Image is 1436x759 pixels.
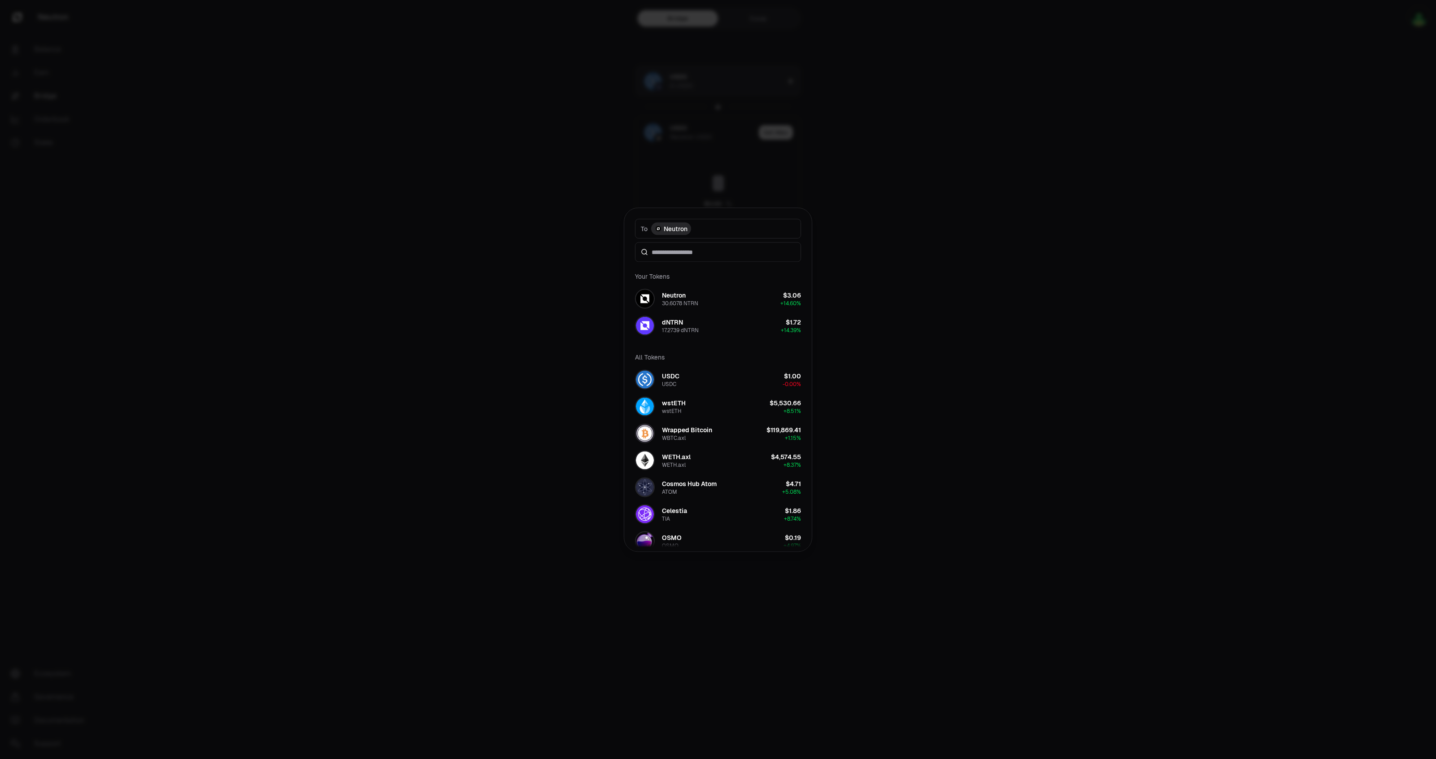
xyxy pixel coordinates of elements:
[662,461,686,468] div: WETH.axl
[662,398,686,407] div: wstETH
[636,370,654,388] img: USDC Logo
[636,290,654,307] img: NTRN Logo
[630,447,806,474] button: WETH.axl LogoWETH.axlWETH.axl$4,574.55+8.37%
[635,219,801,238] button: ToNeutron LogoNeutron
[786,479,801,488] div: $4.71
[784,542,801,549] span: + 4.97%
[630,285,806,312] button: NTRN LogoNeutron30.6078 NTRN$3.06+14.60%
[662,326,699,333] div: 17.2739 dNTRN
[662,425,712,434] div: Wrapped Bitcoin
[636,451,654,469] img: WETH.axl Logo
[785,506,801,515] div: $1.86
[664,224,687,233] span: Neutron
[636,505,654,523] img: TIA Logo
[662,380,676,387] div: USDC
[770,398,801,407] div: $5,530.66
[782,488,801,495] span: + 5.08%
[655,225,662,232] img: Neutron Logo
[662,533,682,542] div: OSMO
[780,299,801,307] span: + 14.60%
[662,479,717,488] div: Cosmos Hub Atom
[630,312,806,339] button: dNTRN LogodNTRN17.2739 dNTRN$1.72+14.39%
[630,500,806,527] button: TIA LogoCelestiaTIA$1.86+8.74%
[785,533,801,542] div: $0.19
[784,461,801,468] span: + 8.37%
[784,407,801,414] span: + 8.51%
[636,397,654,415] img: wstETH Logo
[630,474,806,500] button: ATOM LogoCosmos Hub AtomATOM$4.71+5.08%
[662,452,691,461] div: WETH.axl
[662,488,677,495] div: ATOM
[630,267,806,285] div: Your Tokens
[786,317,801,326] div: $1.72
[630,366,806,393] button: USDC LogoUSDCUSDC$1.00-0.00%
[636,478,654,496] img: ATOM Logo
[636,532,654,550] img: OSMO Logo
[784,515,801,522] span: + 8.74%
[662,371,679,380] div: USDC
[662,407,682,414] div: wstETH
[662,542,679,549] div: OSMO
[781,326,801,333] span: + 14.39%
[662,290,686,299] div: Neutron
[636,424,654,442] img: WBTC.axl Logo
[783,290,801,299] div: $3.06
[766,425,801,434] div: $119,869.41
[636,316,654,334] img: dNTRN Logo
[630,527,806,554] button: OSMO LogoOSMOOSMO$0.19+4.97%
[630,420,806,447] button: WBTC.axl LogoWrapped BitcoinWBTC.axl$119,869.41+1.15%
[784,371,801,380] div: $1.00
[662,515,670,522] div: TIA
[771,452,801,461] div: $4,574.55
[662,434,686,441] div: WBTC.axl
[641,224,648,233] span: To
[630,348,806,366] div: All Tokens
[662,506,687,515] div: Celestia
[662,317,683,326] div: dNTRN
[783,380,801,387] span: -0.00%
[630,393,806,420] button: wstETH LogowstETHwstETH$5,530.66+8.51%
[785,434,801,441] span: + 1.15%
[662,299,698,307] div: 30.6078 NTRN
